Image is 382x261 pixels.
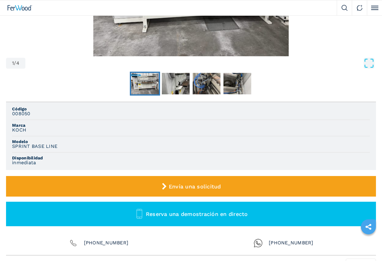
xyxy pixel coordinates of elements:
[84,239,129,248] span: [PHONE_NUMBER]
[12,123,370,127] span: Marca
[130,72,160,96] button: Go to Slide 1
[361,219,376,234] a: sharethis
[27,58,374,69] button: Open Fullscreen
[367,0,382,15] button: Click to toggle menu
[223,73,251,95] img: 58aa725ea8f5489a1a7b7c2db2b0a7c2
[222,72,252,96] button: Go to Slide 4
[191,72,222,96] button: Go to Slide 3
[12,156,370,160] span: Disponibilidad
[12,160,36,165] h3: inmediata
[6,72,376,96] nav: Thumbnail Navigation
[254,239,263,248] img: Whatsapp
[16,61,19,66] span: 4
[69,239,78,248] img: Phone
[269,239,313,248] span: [PHONE_NUMBER]
[131,73,159,95] img: 2ffa4d040e7e48e7199e9018c8421ad5
[12,127,26,133] h3: KOCH
[162,73,190,95] img: 880ffd0008dbdef23aeab00449edc5a1
[356,234,377,256] iframe: Chat
[342,5,348,11] img: Search
[12,107,370,111] span: Código
[169,183,221,190] span: Envía una solicitud
[12,144,57,149] h3: SPRINT BASE LINE
[146,211,248,217] span: Reserva una demostración en directo
[14,61,16,66] span: /
[161,72,191,96] button: Go to Slide 2
[6,176,376,197] button: Envía una solicitud
[193,73,220,95] img: ad658897f1a9bd5d7e2eb1a193615450
[12,61,14,66] span: 1
[6,202,376,226] button: Reserva una demostración en directo
[357,5,363,11] img: Contact us
[12,139,370,144] span: Modelo
[12,111,30,116] h3: 008050
[8,5,32,11] img: Ferwood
